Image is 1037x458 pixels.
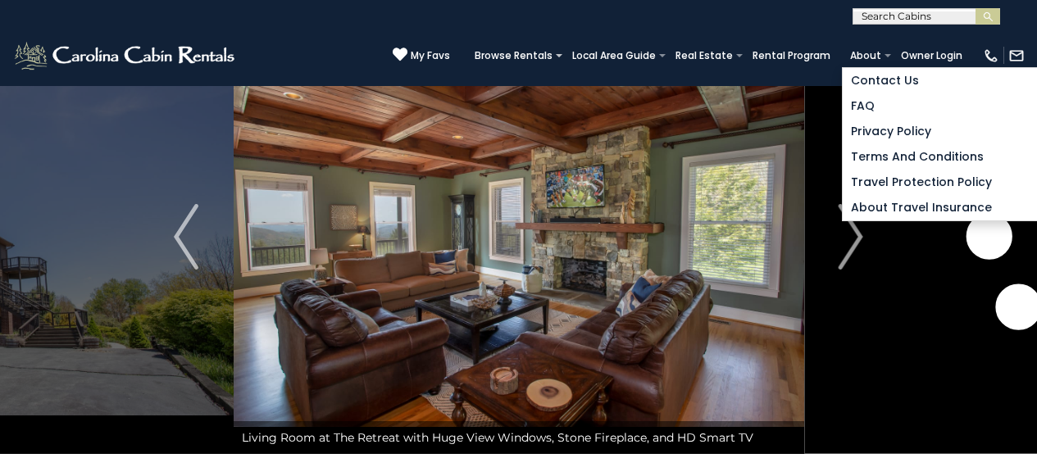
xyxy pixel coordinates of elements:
div: Living Room at The Retreat with Huge View Windows, Stone Fireplace, and HD Smart TV [234,421,804,454]
a: Browse Rentals [466,44,561,67]
img: phone-regular-white.png [983,48,999,64]
button: Previous [139,20,234,454]
button: Next [803,20,898,454]
img: arrow [174,204,198,270]
a: Owner Login [893,44,971,67]
a: Local Area Guide [564,44,664,67]
a: About [842,44,889,67]
img: White-1-2.png [12,39,239,72]
a: Rental Program [744,44,839,67]
img: mail-regular-white.png [1008,48,1025,64]
span: My Favs [411,48,450,63]
a: Real Estate [667,44,741,67]
a: My Favs [393,47,450,64]
img: arrow [839,204,863,270]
